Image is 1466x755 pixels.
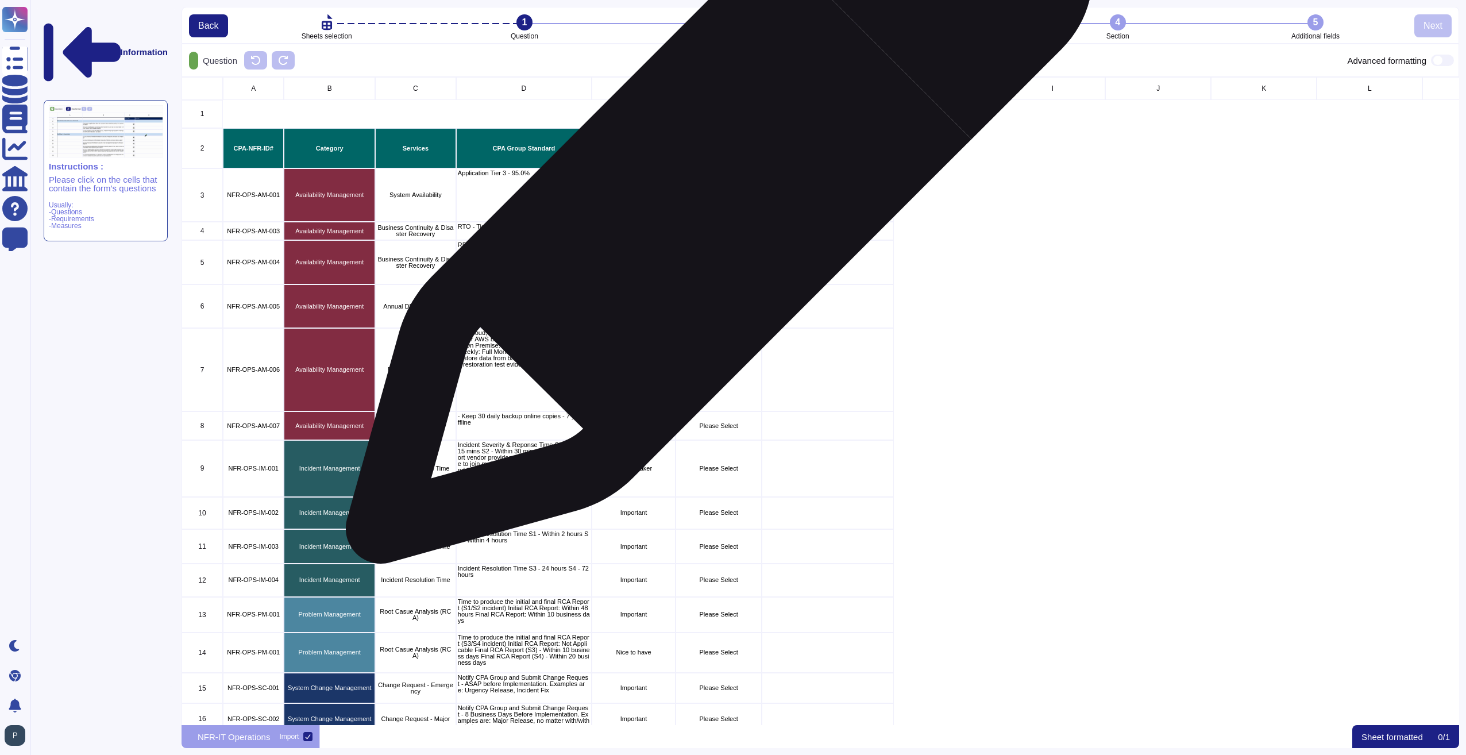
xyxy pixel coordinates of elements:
p: NFR-OPS-IM-001 [225,465,282,472]
p: System Change Management [286,716,373,722]
p: RTO - Tier 3 - 24 hours. [458,224,590,230]
p: Availability Management [286,228,373,234]
p: Important [593,303,674,310]
p: Problem Management [286,611,373,618]
li: Yes / No [623,14,821,40]
div: 1 [182,100,223,128]
img: user [5,725,25,746]
div: 16 [182,704,223,735]
p: Important [593,577,674,584]
button: Back [189,14,228,37]
p: CPA-NFR-ID# [225,145,282,152]
p: Root Casue Analysis (RCA) [377,608,454,621]
p: Please Select [677,367,760,373]
p: Incident Response Time [377,465,454,472]
p: Time to produce the initial and final RCA Report (S1/S2 incident) Initial RCA Report: Within 48 h... [458,599,590,624]
span: D [522,85,527,92]
p: Availability Management [286,423,373,429]
p: Root Casue Analysis (RCA) [377,646,454,659]
p: Please Select [677,544,760,550]
div: Advanced formatting [1347,55,1454,66]
p: Please Select [677,228,760,234]
p: Deal Breaker [593,228,674,234]
span: I [1052,85,1054,92]
p: NFR-IT Operations [198,733,270,741]
p: Incident Management [286,544,373,550]
p: Priority (Deal Breaker, Important, Nice to have) [593,142,674,155]
span: Next [1423,21,1442,30]
div: 4 [1110,14,1126,30]
p: Please Select [677,303,760,310]
p: Usually: -Questions -Requirements -Measures [49,202,163,229]
span: B [327,85,332,92]
div: 4 [182,222,223,240]
p: RPO - Tier 3 - 72 hours [458,242,590,248]
div: 10 [182,497,223,529]
div: 8 [182,411,223,440]
div: 3 [912,14,928,30]
p: Nice to have [593,650,674,656]
span: A [251,85,256,92]
p: Please Select [677,259,760,265]
p: Incident Management [286,577,373,584]
span: F [716,85,720,92]
li: Answer [821,14,1019,40]
p: NFR-OPS-IM-002 [225,510,282,517]
span: K [1261,85,1266,92]
p: Please Select [677,716,760,722]
p: Incident Resolution Time S3 - 24 hours S4 - 72 hours [458,565,590,578]
li: Additional fields [1217,14,1414,40]
p: Important [593,716,674,722]
p: Information [121,48,168,56]
p: Availability Management [286,303,373,310]
div: 3 [182,168,223,222]
button: user [2,723,33,748]
p: Services [377,145,454,152]
p: NFR-OPS-IM-004 [225,577,282,584]
p: Please Select [677,611,760,618]
p: Please Select [677,192,760,198]
p: Please Select [677,510,760,517]
p: Application Tier 3 - 95.0% [458,170,590,176]
p: Sheet formatted [1361,733,1423,741]
p: Please Select [677,423,760,429]
li: Section [1019,14,1217,40]
button: Next [1414,14,1452,37]
p: Important [593,423,674,429]
p: Important [593,510,674,517]
p: NFR-OPS-AM-004 [225,259,282,265]
p: Incident Resolution Time [377,544,454,550]
div: 11 [182,529,223,564]
p: CPA Group Standard [458,145,590,152]
p: Instructions : [49,162,163,171]
p: Important [593,367,674,373]
p: Please Select [677,465,760,472]
p: Please click on the cells that contain the form’s questions [49,175,163,192]
p: Question [198,56,237,65]
p: Incident Response Time [377,510,454,517]
p: Deal Breaker [593,465,674,472]
p: Important [593,544,674,550]
p: Change Request - Major [377,716,454,722]
div: 1 [516,14,533,30]
span: Back [198,21,219,30]
div: grid [182,77,1459,725]
span: E [631,85,636,92]
p: System Change Management [286,685,373,691]
div: Import [279,733,299,740]
p: Incident Resolution Time S1 - Within 2 hours S2 - Within 4 hours [458,531,590,544]
li: Sheets selection [228,14,426,40]
p: - Keep 30 daily backup online copies - 7 year offline [458,413,590,426]
div: 12 [182,564,223,597]
p: NFR-OPS-PM-001 [225,611,282,618]
p: NFR-OPS-IM-003 [225,544,282,550]
span: G [825,85,831,92]
p: NFR-OPS-AM-007 [225,423,282,429]
p: Change Request - Emergency [377,682,454,695]
p: Backup Retention [377,423,454,429]
div: 6 [182,284,223,329]
p: 0 / 1 [1438,733,1450,741]
p: Vendor's Response (Text, especailly for 'Partial Compliant' and 'Non-compliant' for column F) [763,139,892,158]
div: 7 [182,328,223,411]
p: Availability Management [286,192,373,198]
